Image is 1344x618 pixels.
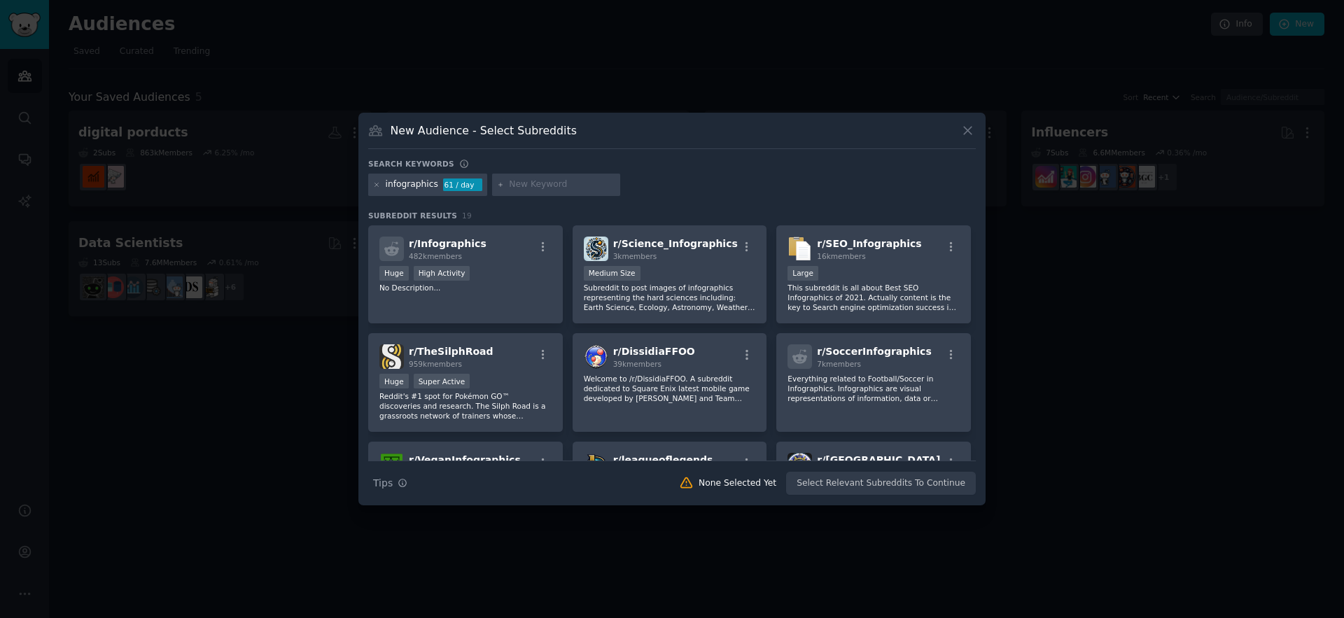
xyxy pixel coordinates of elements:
img: Science_Infographics [584,237,608,261]
p: Reddit's #1 spot for Pokémon GO™ discoveries and research. The Silph Road is a grassroots network... [379,391,552,421]
span: r/ VeganInfographics [409,454,521,465]
img: leagueoflegends [584,453,608,477]
span: r/ SEO_Infographics [817,238,921,249]
img: SEO_Infographics [787,237,812,261]
span: r/ TheSilphRoad [409,346,493,357]
div: 61 / day [443,178,482,191]
span: Tips [373,476,393,491]
input: New Keyword [509,178,615,191]
p: This subreddit is all about Best SEO Infographics of 2021. Actually content is the key to Search ... [787,283,960,312]
span: 959k members [409,360,462,368]
h3: New Audience - Select Subreddits [391,123,577,138]
p: Welcome to /r/DissidiaFFOO. A subreddit dedicated to Square Enix latest mobile game developed by ... [584,374,756,403]
img: nashville [787,453,812,477]
button: Tips [368,471,412,496]
span: 16k members [817,252,865,260]
p: No Description... [379,283,552,293]
div: None Selected Yet [699,477,776,490]
span: r/ [GEOGRAPHIC_DATA] [817,454,940,465]
div: Medium Size [584,266,640,281]
div: Huge [379,266,409,281]
img: TheSilphRoad [379,344,404,369]
span: r/ SoccerInfographics [817,346,931,357]
span: r/ DissidiaFFOO [613,346,695,357]
span: r/ Science_Infographics [613,238,738,249]
span: 7k members [817,360,861,368]
h3: Search keywords [368,159,454,169]
span: r/ leagueoflegends [613,454,713,465]
span: 19 [462,211,472,220]
span: 3k members [613,252,657,260]
div: High Activity [414,266,470,281]
img: VeganInfographics [379,453,404,477]
img: DissidiaFFOO [584,344,608,369]
div: Large [787,266,818,281]
span: 39k members [613,360,661,368]
p: Everything related to Football/Soccer in Infographics. Infographics are visual representations of... [787,374,960,403]
span: Subreddit Results [368,211,457,220]
div: Super Active [414,374,470,388]
div: Huge [379,374,409,388]
p: Subreddit to post images of infographics representing the hard sciences including: Earth Science,... [584,283,756,312]
span: 482k members [409,252,462,260]
span: r/ Infographics [409,238,486,249]
div: infographics [386,178,438,191]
